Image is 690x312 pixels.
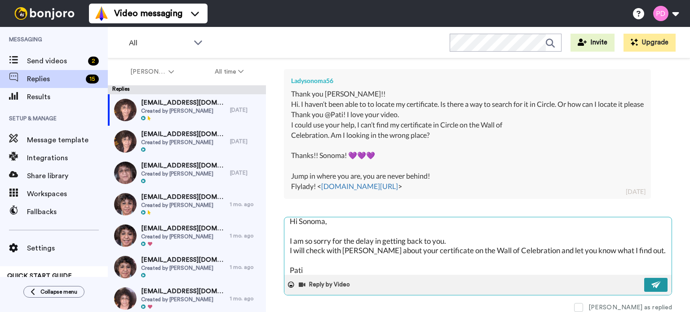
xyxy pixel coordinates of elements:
div: Ladysonoma56 [291,76,644,85]
span: Integrations [27,153,108,163]
span: [EMAIL_ADDRESS][DOMAIN_NAME] [141,193,226,202]
span: [EMAIL_ADDRESS][DOMAIN_NAME] [141,130,226,139]
div: 15 [86,75,99,83]
button: Collapse menu [23,286,84,298]
a: [DOMAIN_NAME][URL] [321,182,398,190]
span: Workspaces [27,189,108,199]
button: Invite [571,34,615,52]
div: [DATE] [230,138,261,145]
span: Share library [27,171,108,181]
div: Replies [108,85,266,94]
span: Video messaging [114,7,182,20]
img: send-white.svg [651,281,661,288]
button: Reply by Video [298,278,353,291]
span: Created by [PERSON_NAME] [141,296,226,303]
img: 79e0e469-37e6-4f62-93a4-25eb4704f35f-thumb.jpg [114,256,137,278]
img: 9c337f0f-bde7-41c0-ad8b-ea59016039de-thumb.jpg [114,99,137,121]
span: All [129,38,189,48]
a: [EMAIL_ADDRESS][DOMAIN_NAME]Created by [PERSON_NAME][DATE] [108,94,266,126]
div: [PERSON_NAME] as replied [588,303,672,312]
div: 1 mo. ago [230,232,261,239]
a: [EMAIL_ADDRESS][DOMAIN_NAME]Created by [PERSON_NAME][DATE] [108,126,266,157]
a: [EMAIL_ADDRESS][DOMAIN_NAME]Created by [PERSON_NAME]1 mo. ago [108,220,266,251]
span: Created by [PERSON_NAME] [141,202,226,209]
span: Created by [PERSON_NAME] [141,233,226,240]
a: [EMAIL_ADDRESS][DOMAIN_NAME]Created by [PERSON_NAME]1 mo. ago [108,189,266,220]
img: vm-color.svg [94,6,109,21]
span: [EMAIL_ADDRESS][DOMAIN_NAME] [141,224,226,233]
div: [DATE] [230,169,261,176]
button: [PERSON_NAME] [110,64,195,80]
textarea: Hi Sonoma, I am so sorry for the delay in getting back to you. I will check with [PERSON_NAME] ab... [284,217,672,275]
button: Upgrade [624,34,676,52]
span: Results [27,92,108,102]
span: QUICK START GUIDE [7,273,72,279]
span: Created by [PERSON_NAME] [141,170,226,177]
span: [PERSON_NAME] [130,67,167,76]
span: [EMAIL_ADDRESS][DOMAIN_NAME] [141,98,226,107]
span: Created by [PERSON_NAME] [141,139,226,146]
span: [EMAIL_ADDRESS][DOMAIN_NAME] [141,287,226,296]
span: Fallbacks [27,207,108,217]
a: [EMAIL_ADDRESS][DOMAIN_NAME]Created by [PERSON_NAME][DATE] [108,157,266,189]
div: Hi. I haven’t been able to to locate my certificate. Is there a way to search for it in Circle. O... [291,99,644,110]
div: Thank you [PERSON_NAME]!! [291,89,644,99]
a: [EMAIL_ADDRESS][DOMAIN_NAME]Created by [PERSON_NAME]1 mo. ago [108,251,266,283]
div: 1 mo. ago [230,264,261,271]
span: Send videos [27,56,84,66]
span: Collapse menu [40,288,77,295]
div: [DATE] [626,187,646,196]
span: Settings [27,243,108,254]
span: Created by [PERSON_NAME] [141,264,226,272]
img: bj-logo-header-white.svg [11,7,78,20]
div: [DATE] [230,106,261,114]
span: [EMAIL_ADDRESS][DOMAIN_NAME] [141,161,226,170]
div: 2 [88,57,99,66]
img: e0bf3a6b-fa9e-4119-9d90-30f32df7c5fb-thumb.jpg [114,193,137,215]
button: All time [195,64,265,80]
div: Thank you @Pati! I love your video. I could use your help, I can’t find my certificate in Circle ... [291,110,644,192]
img: 6cafcf02-b60a-4505-a94a-ba3d3d93d020-thumb.jpg [114,130,137,153]
div: 1 mo. ago [230,201,261,208]
span: Message template [27,135,108,145]
span: Created by [PERSON_NAME] [141,107,226,114]
span: [EMAIL_ADDRESS][DOMAIN_NAME] [141,255,226,264]
img: d428862f-77af-4312-b6ba-d74dca7fce7e-thumb.jpg [114,224,137,247]
span: Replies [27,74,82,84]
img: d4695acf-e5bb-40f6-a370-2a144e15ae2c-thumb.jpg [114,162,137,184]
div: 1 mo. ago [230,295,261,302]
img: c7f835fd-6669-43c8-b785-674e8f42e213-thumb.jpg [114,287,137,310]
